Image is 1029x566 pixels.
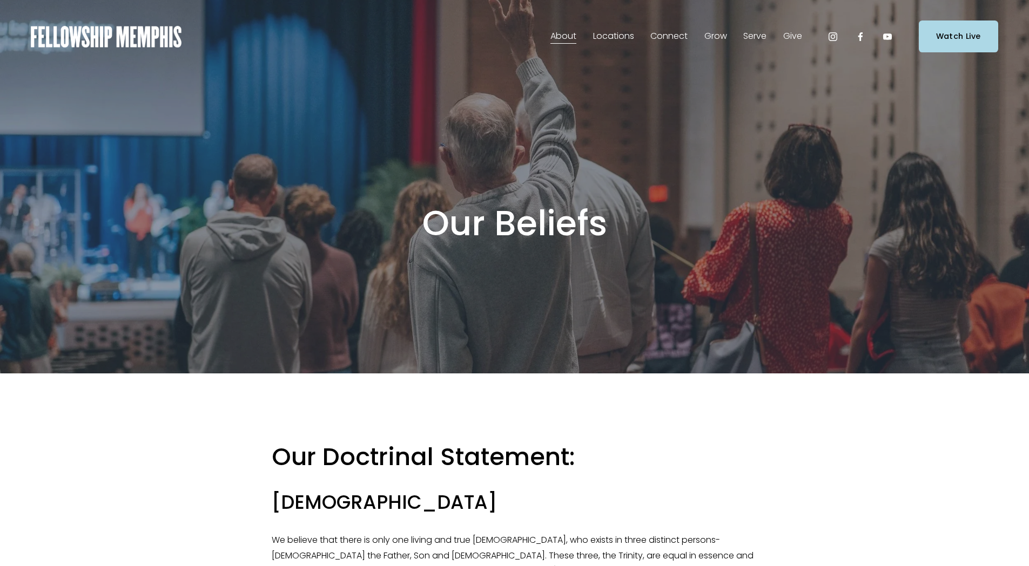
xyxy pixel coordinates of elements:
a: folder dropdown [593,28,634,45]
a: Facebook [855,31,866,42]
span: About [550,29,576,44]
a: Instagram [828,31,838,42]
a: YouTube [882,31,893,42]
span: Locations [593,29,634,44]
h1: Our Beliefs [272,202,758,245]
img: Fellowship Memphis [31,26,181,47]
h2: Our Doctrinal Statement: [272,441,758,473]
span: Serve [743,29,766,44]
h3: [DEMOGRAPHIC_DATA] [272,490,758,515]
span: Give [783,29,802,44]
a: folder dropdown [550,28,576,45]
a: folder dropdown [743,28,766,45]
a: Watch Live [919,21,998,52]
a: folder dropdown [783,28,802,45]
a: folder dropdown [650,28,688,45]
a: folder dropdown [704,28,727,45]
span: Connect [650,29,688,44]
span: Grow [704,29,727,44]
